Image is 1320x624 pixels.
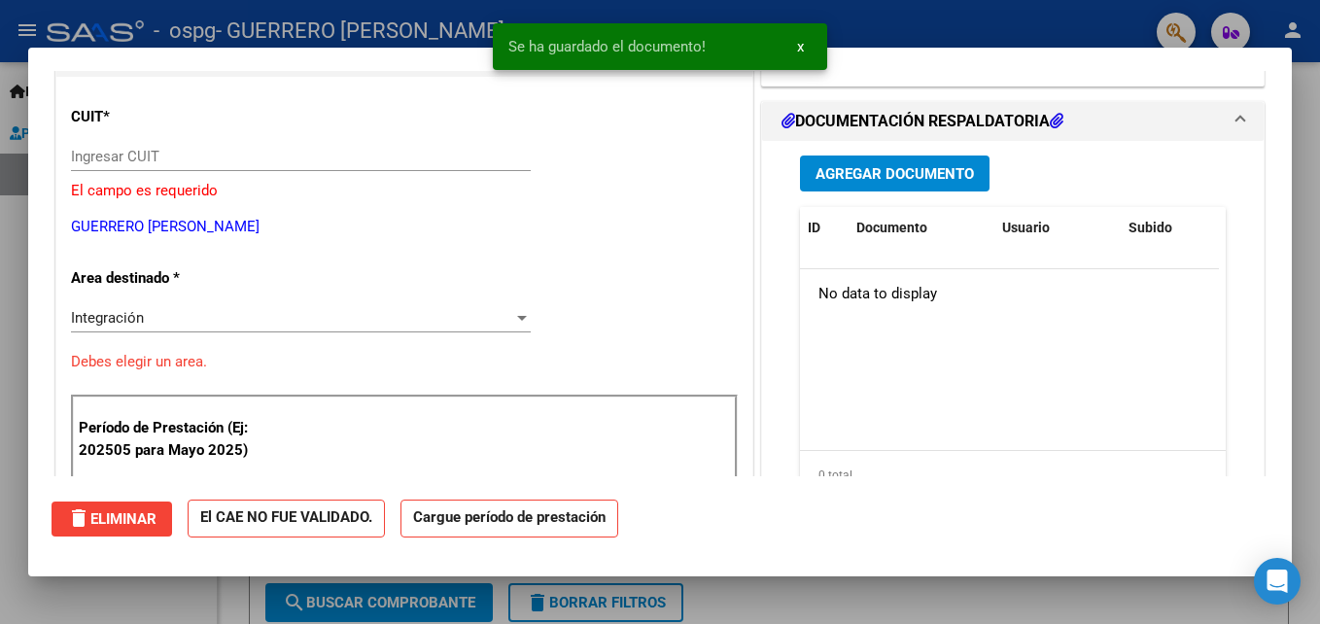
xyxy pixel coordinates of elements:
[762,102,1264,141] mat-expansion-panel-header: DOCUMENTACIÓN RESPALDATORIA
[71,180,738,202] p: El campo es requerido
[849,207,994,249] datatable-header-cell: Documento
[71,309,144,327] span: Integración
[508,37,706,56] span: Se ha guardado el documento!
[1121,207,1218,249] datatable-header-cell: Subido
[1254,558,1301,605] div: Open Intercom Messenger
[762,141,1264,544] div: DOCUMENTACIÓN RESPALDATORIA
[67,510,156,528] span: Eliminar
[71,106,271,128] p: CUIT
[1002,220,1050,235] span: Usuario
[71,216,738,238] p: GUERRERO [PERSON_NAME]
[1129,220,1172,235] span: Subido
[800,207,849,249] datatable-header-cell: ID
[71,351,738,373] p: Debes elegir un area.
[797,38,804,55] span: x
[816,165,974,183] span: Agregar Documento
[188,500,385,537] strong: El CAE NO FUE VALIDADO.
[808,220,820,235] span: ID
[400,500,618,537] strong: Cargue período de prestación
[856,220,927,235] span: Documento
[800,156,990,191] button: Agregar Documento
[67,506,90,530] mat-icon: delete
[800,451,1226,500] div: 0 total
[782,110,1063,133] h1: DOCUMENTACIÓN RESPALDATORIA
[800,269,1219,318] div: No data to display
[782,29,819,64] button: x
[994,207,1121,249] datatable-header-cell: Usuario
[52,502,172,537] button: Eliminar
[71,267,271,290] p: Area destinado *
[1218,207,1315,249] datatable-header-cell: Acción
[79,417,274,461] p: Período de Prestación (Ej: 202505 para Mayo 2025)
